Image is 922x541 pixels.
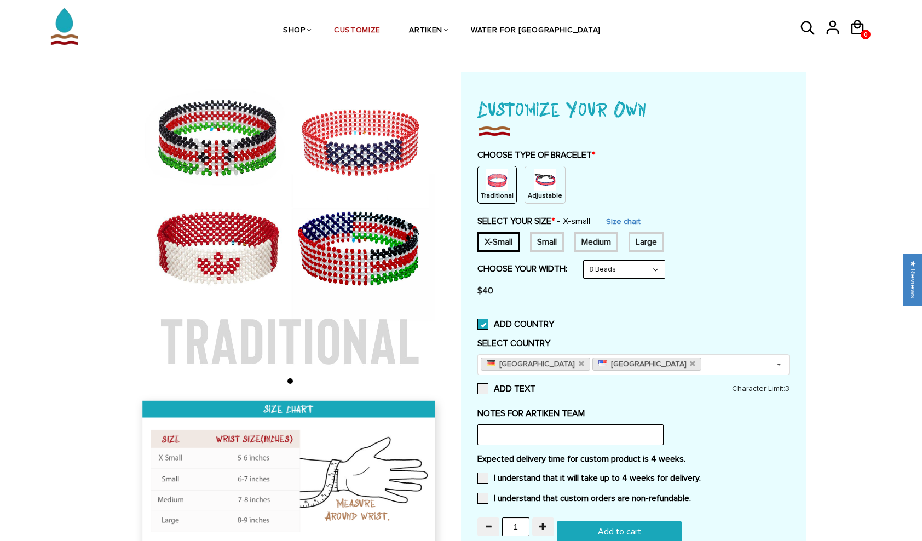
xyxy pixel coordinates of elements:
div: Click to open Judge.me floating reviews tab [903,254,922,306]
a: SHOP [283,3,306,59]
p: Traditional [481,191,514,200]
label: ADD COUNTRY [477,319,554,330]
li: Page dot 1 [287,378,293,384]
img: non-string.png [486,169,508,191]
label: I understand that custom orders are non-refundable. [477,493,691,504]
div: 7 inches [530,232,564,252]
label: Expected delivery time for custom product is 4 weeks. [477,453,790,464]
img: string.PNG [534,169,556,191]
a: 0 [861,30,871,39]
img: Traditional_2048x2048.jpg [132,72,447,387]
a: CUSTOMIZE [334,3,381,59]
div: String [525,166,566,204]
div: Non String [477,166,517,204]
img: imgboder_100x.png [477,123,511,139]
a: ARTIKEN [409,3,442,59]
span: 0 [861,28,871,42]
label: NOTES FOR ARTIKEN TEAM [477,408,790,419]
label: SELECT COUNTRY [477,338,790,349]
a: [GEOGRAPHIC_DATA] [481,358,590,371]
label: ADD TEXT [477,383,790,394]
span: 3 [785,384,790,393]
label: CHOOSE YOUR WIDTH: [477,263,567,274]
span: Character Limit: [732,383,790,394]
p: Adjustable [528,191,562,200]
label: CHOOSE TYPE OF BRACELET [477,149,790,160]
label: I understand that it will take up to 4 weeks for delivery. [477,473,701,484]
div: 8 inches [629,232,664,252]
span: $40 [477,285,493,296]
a: WATER FOR [GEOGRAPHIC_DATA] [471,3,601,59]
a: [GEOGRAPHIC_DATA] [592,358,702,371]
label: SELECT YOUR SIZE [477,216,590,227]
span: X-small [557,216,590,227]
div: 6 inches [477,232,520,252]
div: 7.5 inches [574,232,618,252]
h1: Customize Your Own [477,94,790,123]
a: Size chart [606,217,641,226]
